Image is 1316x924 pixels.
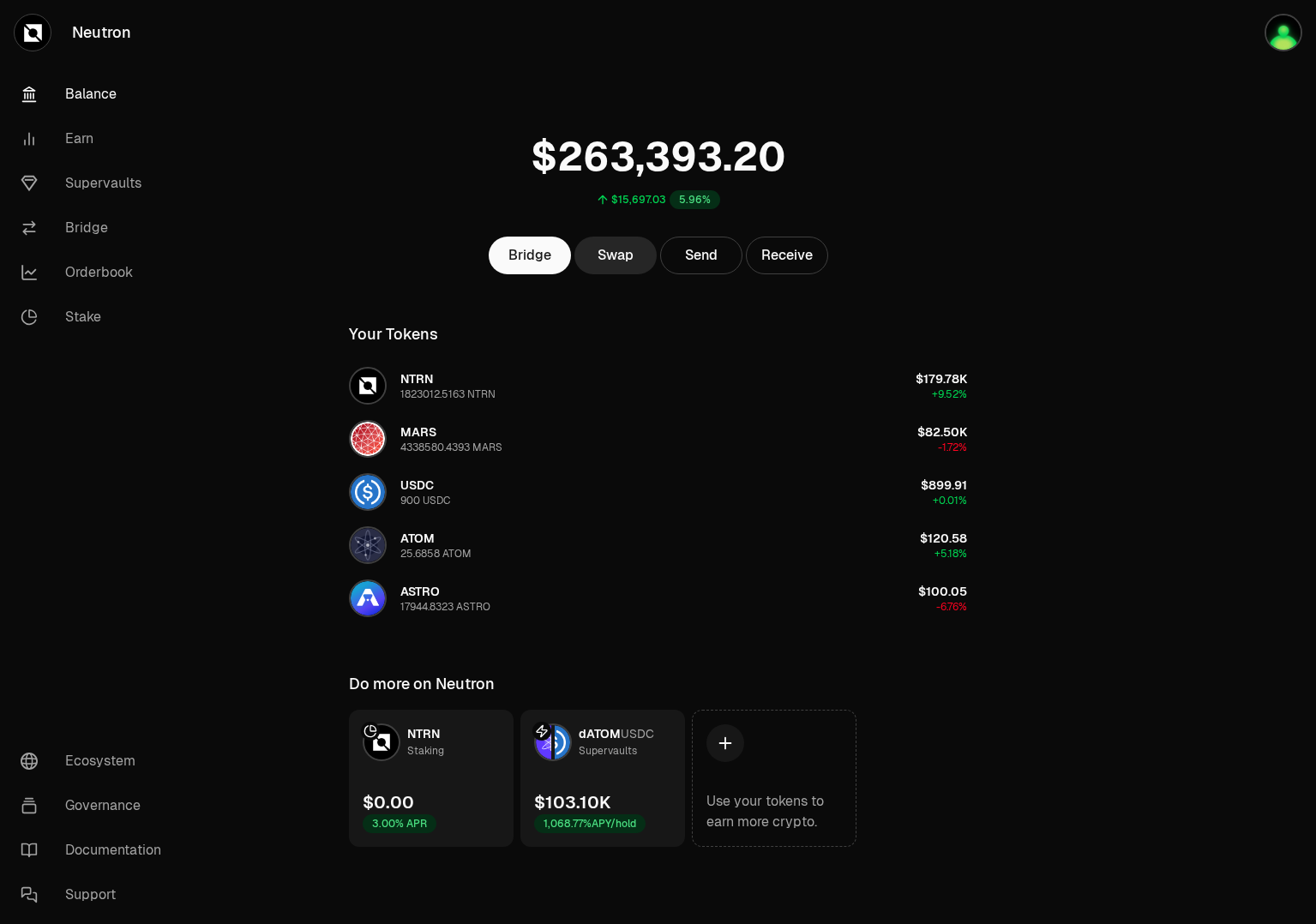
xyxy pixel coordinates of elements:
span: $120.58 [920,531,967,546]
div: Use your tokens to earn more crypto. [706,791,842,832]
img: USDC Logo [555,725,570,759]
div: Your Tokens [349,322,438,346]
a: Orderbook [7,250,185,295]
span: +5.18% [934,547,967,561]
div: Staking [407,742,444,759]
span: MARS [400,424,436,440]
img: NTRN Logo [364,725,399,759]
span: -1.72% [938,441,967,454]
img: MARS Logo [351,422,385,456]
a: Governance [7,783,185,828]
div: 4338580.4393 MARS [400,441,502,454]
button: ASTRO LogoASTRO17944.8323 ASTRO$100.05-6.76% [339,573,977,624]
a: Support [7,873,185,917]
span: ATOM [400,531,435,546]
button: NTRN LogoNTRN1823012.5163 NTRN$179.78K+9.52% [339,360,977,411]
div: $15,697.03 [611,193,666,207]
div: 900 USDC [400,494,450,507]
button: Send [660,237,742,274]
img: NTRN Logo [351,369,385,403]
div: 1823012.5163 NTRN [400,387,496,401]
img: ASTRO Logo [351,581,385,615]
span: USDC [400,477,434,493]
a: Bridge [489,237,571,274]
div: 1,068.77% APY/hold [534,814,646,833]
span: $179.78K [916,371,967,387]
a: dATOM LogoUSDC LogodATOMUSDCSupervaults$103.10K1,068.77%APY/hold [520,710,685,847]
div: 3.00% APR [363,814,436,833]
span: NTRN [407,726,440,741]
span: USDC [621,726,654,741]
div: $0.00 [363,790,414,814]
span: +9.52% [932,387,967,401]
img: brainKID [1265,14,1302,51]
span: -6.76% [936,600,967,614]
img: USDC Logo [351,475,385,509]
div: Supervaults [579,742,637,759]
a: Stake [7,295,185,339]
span: dATOM [579,726,621,741]
span: $899.91 [921,477,967,493]
a: Bridge [7,206,185,250]
div: 5.96% [670,190,720,209]
div: Do more on Neutron [349,672,495,696]
a: Supervaults [7,161,185,206]
a: Use your tokens to earn more crypto. [692,710,856,847]
div: 17944.8323 ASTRO [400,600,490,614]
button: ATOM LogoATOM25.6858 ATOM$120.58+5.18% [339,519,977,571]
button: USDC LogoUSDC900 USDC$899.91+0.01% [339,466,977,518]
div: 25.6858 ATOM [400,547,472,561]
span: $82.50K [917,424,967,440]
span: +0.01% [933,494,967,507]
a: Swap [574,237,657,274]
img: ATOM Logo [351,528,385,562]
a: Earn [7,117,185,161]
span: NTRN [400,371,433,387]
button: Receive [746,237,828,274]
a: NTRN LogoNTRNStaking$0.003.00% APR [349,710,514,847]
span: $100.05 [918,584,967,599]
img: dATOM Logo [536,725,551,759]
a: Ecosystem [7,739,185,783]
a: Balance [7,72,185,117]
span: ASTRO [400,584,440,599]
button: MARS LogoMARS4338580.4393 MARS$82.50K-1.72% [339,413,977,465]
div: $103.10K [534,790,610,814]
a: Documentation [7,828,185,873]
